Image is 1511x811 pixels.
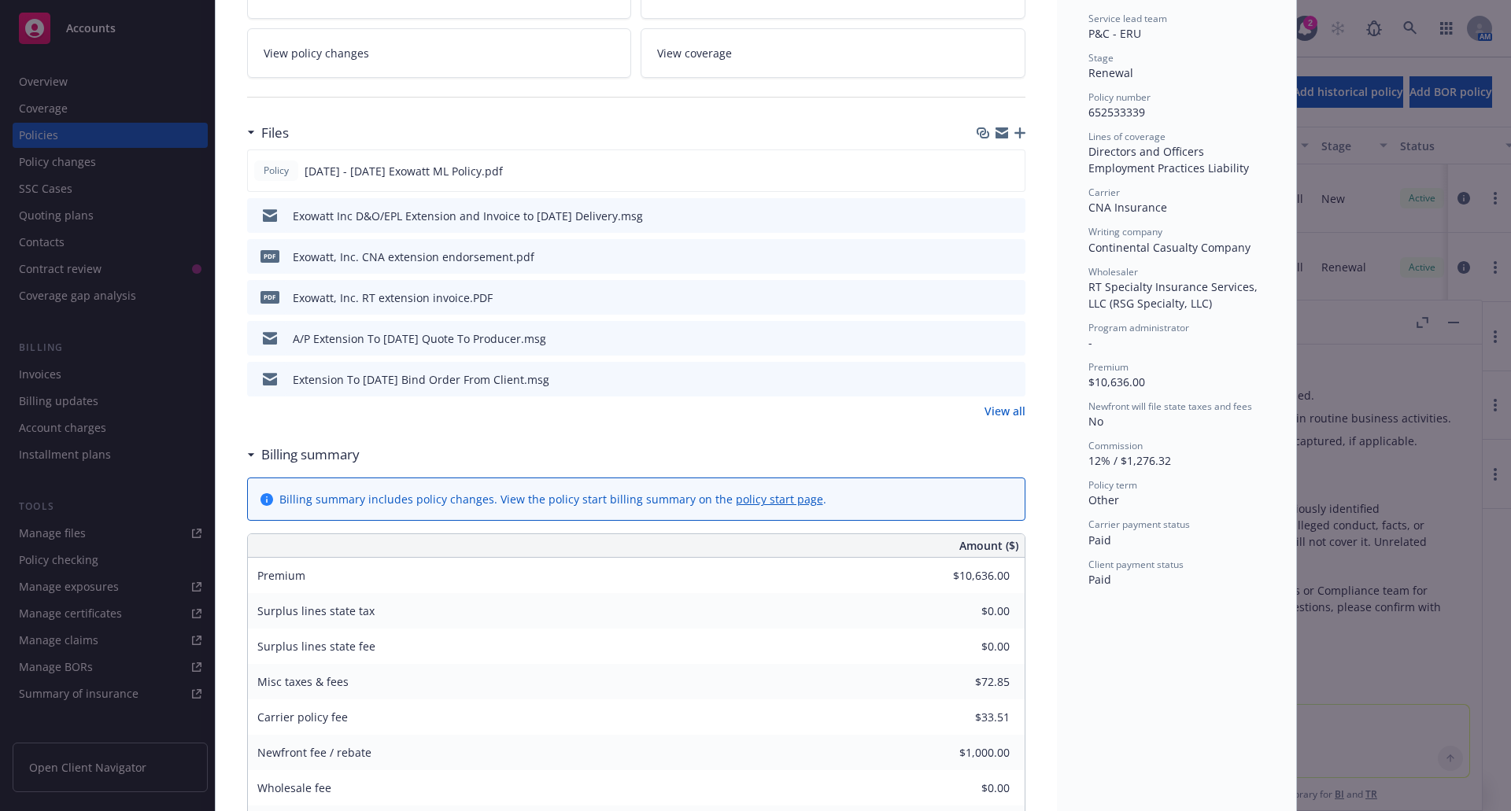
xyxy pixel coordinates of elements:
span: Newfront will file state taxes and fees [1088,400,1252,413]
input: 0.00 [917,564,1019,588]
a: View policy changes [247,28,632,78]
button: download file [980,208,992,224]
span: Policy term [1088,478,1137,492]
div: Exowatt, Inc. RT extension invoice.PDF [293,289,493,306]
h3: Files [261,123,289,143]
span: Wholesaler [1088,265,1138,278]
span: Stage [1088,51,1114,65]
div: A/P Extension To [DATE] Quote To Producer.msg [293,330,546,347]
button: preview file [1004,163,1018,179]
span: PDF [260,291,279,303]
span: Surplus lines state fee [257,639,375,654]
button: download file [980,249,992,265]
span: Renewal [1088,65,1133,80]
span: pdf [260,250,279,262]
div: Billing summary includes policy changes. View the policy start billing summary on the . [279,491,826,507]
span: Writing company [1088,225,1162,238]
span: Commission [1088,439,1143,452]
span: Program administrator [1088,321,1189,334]
span: Policy number [1088,90,1151,104]
button: preview file [1005,289,1019,306]
button: preview file [1005,249,1019,265]
span: Wholesale fee [257,780,331,795]
span: 12% / $1,276.32 [1088,453,1171,468]
button: download file [980,289,992,306]
span: Premium [1088,360,1129,374]
span: - [1088,335,1092,350]
a: View coverage [641,28,1025,78]
span: [DATE] - [DATE] Exowatt ML Policy.pdf [305,163,503,179]
span: Lines of coverage [1088,130,1166,143]
div: Billing summary [247,444,360,465]
span: Amount ($) [959,537,1018,554]
a: policy start page [736,492,823,507]
span: Other [1088,492,1119,507]
input: 0.00 [917,776,1019,800]
span: Carrier [1088,186,1120,199]
input: 0.00 [917,706,1019,729]
span: View coverage [657,45,732,61]
span: P&C - ERU [1088,26,1141,41]
div: Exowatt Inc D&O/EPL Extension and Invoice to [DATE] Delivery.msg [293,208,643,224]
span: Service lead team [1088,12,1167,25]
span: Surplus lines state tax [257,603,375,618]
span: Paid [1088,572,1111,587]
span: Carrier policy fee [257,710,348,724]
span: 652533339 [1088,105,1145,120]
button: download file [980,371,992,388]
span: $10,636.00 [1088,374,1145,389]
span: Continental Casualty Company [1088,240,1251,255]
div: Exowatt, Inc. CNA extension endorsement.pdf [293,249,534,265]
button: download file [979,163,992,179]
button: preview file [1005,208,1019,224]
span: Premium [257,568,305,583]
div: Files [247,123,289,143]
span: Client payment status [1088,558,1184,571]
input: 0.00 [917,741,1019,765]
div: Directors and Officers [1088,143,1265,160]
span: CNA Insurance [1088,200,1167,215]
input: 0.00 [917,670,1019,694]
div: Extension To [DATE] Bind Order From Client.msg [293,371,549,388]
div: Employment Practices Liability [1088,160,1265,176]
button: preview file [1005,371,1019,388]
h3: Billing summary [261,444,360,465]
button: download file [980,330,992,347]
span: Misc taxes & fees [257,674,349,689]
span: Policy [260,164,292,178]
span: Paid [1088,533,1111,547]
span: No [1088,414,1103,429]
span: RT Specialty Insurance Services, LLC (RSG Specialty, LLC) [1088,279,1261,311]
span: Newfront fee / rebate [257,745,371,760]
input: 0.00 [917,635,1019,658]
span: View policy changes [264,45,369,61]
span: Carrier payment status [1088,518,1190,531]
a: View all [985,403,1025,419]
input: 0.00 [917,599,1019,623]
button: preview file [1005,330,1019,347]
